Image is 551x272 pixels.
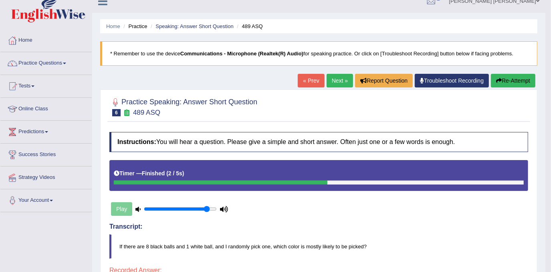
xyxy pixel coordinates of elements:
[121,22,147,30] li: Practice
[355,74,413,87] button: Report Question
[112,109,121,116] span: 6
[123,109,131,117] small: Exam occurring question
[166,170,168,177] b: (
[327,74,353,87] a: Next »
[109,223,528,230] h4: Transcript:
[298,74,324,87] a: « Prev
[0,121,92,141] a: Predictions
[155,23,233,29] a: Speaking: Answer Short Question
[114,171,184,177] h5: Timer —
[142,170,165,177] b: Finished
[0,52,92,72] a: Practice Questions
[106,23,120,29] a: Home
[0,98,92,118] a: Online Class
[109,96,257,116] h2: Practice Speaking: Answer Short Question
[0,75,92,95] a: Tests
[0,29,92,49] a: Home
[0,144,92,164] a: Success Stories
[0,189,92,209] a: Your Account
[168,170,182,177] b: 2 / 5s
[182,170,184,177] b: )
[133,109,160,116] small: 489 ASQ
[180,51,303,57] b: Communications - Microphone (Realtek(R) Audio)
[0,166,92,187] a: Strategy Videos
[235,22,262,30] li: 489 ASQ
[109,132,528,152] h4: You will hear a question. Please give a simple and short answer. Often just one or a few words is...
[100,41,537,66] blockquote: * Remember to use the device for speaking practice. Or click on [Troubleshoot Recording] button b...
[415,74,489,87] a: Troubleshoot Recording
[109,234,528,259] blockquote: If there are 8 black balls and 1 white ball, and I randomly pick one, which color is mostly likel...
[117,138,156,145] b: Instructions:
[491,74,535,87] button: Re-Attempt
